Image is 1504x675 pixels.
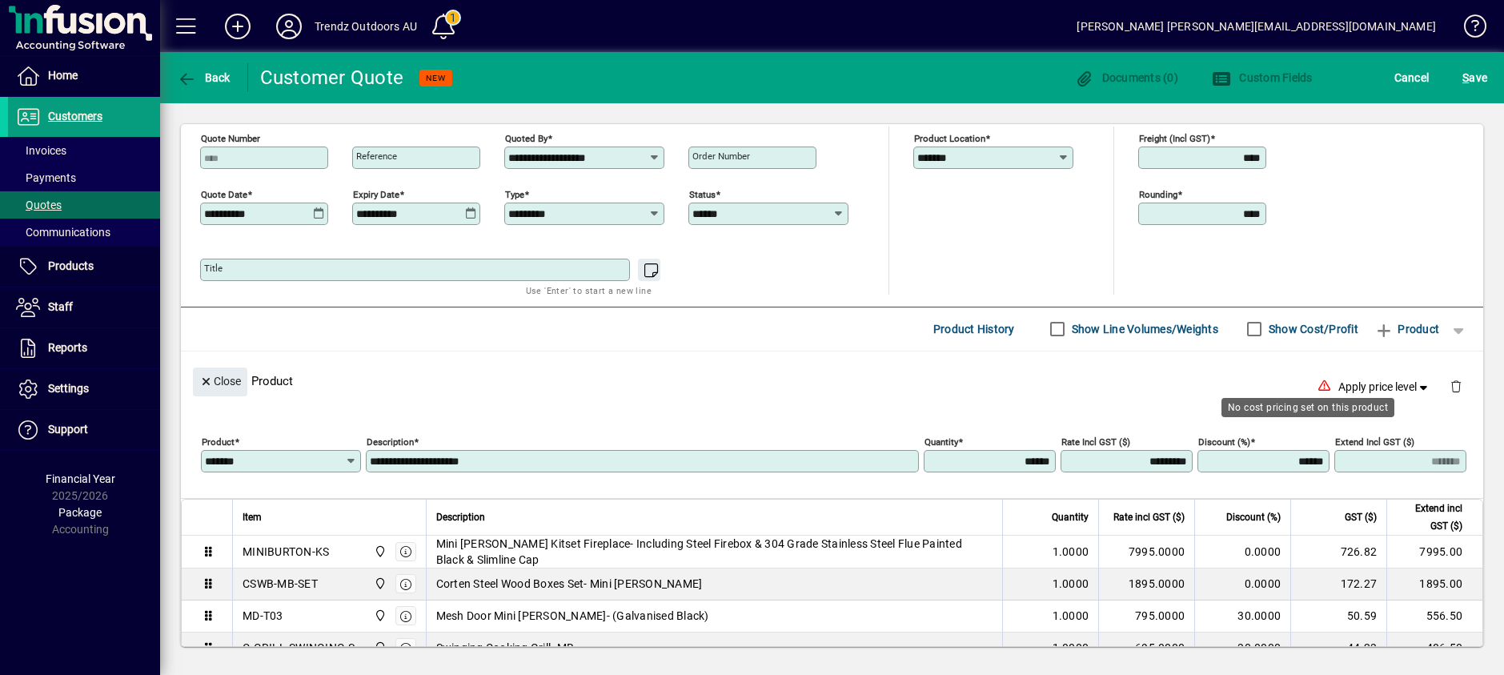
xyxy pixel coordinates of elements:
div: No cost pricing set on this product [1221,398,1394,417]
span: Products [48,259,94,272]
app-page-header-button: Back [160,63,248,92]
a: Payments [8,164,160,191]
td: 0.0000 [1194,569,1290,601]
mat-label: Type [505,188,524,199]
td: 30.0000 [1194,601,1290,633]
label: Show Line Volumes/Weights [1069,321,1218,337]
span: Discount (%) [1226,508,1281,526]
span: Central [370,543,388,560]
span: Package [58,506,102,519]
a: Staff [8,287,160,327]
td: 172.27 [1290,569,1386,601]
span: Product History [933,316,1015,342]
a: Quotes [8,191,160,219]
td: 0.0000 [1194,536,1290,569]
span: 1.0000 [1053,576,1089,592]
td: 7995.00 [1386,536,1482,569]
span: Invoices [16,144,66,157]
a: Settings [8,369,160,409]
div: Customer Quote [260,65,404,90]
mat-label: Rounding [1139,188,1177,199]
mat-label: Expiry date [353,188,399,199]
span: Apply price level [1338,379,1431,396]
span: 1.0000 [1053,544,1089,560]
mat-label: Product [202,436,235,447]
span: Financial Year [46,472,115,485]
td: 726.82 [1290,536,1386,569]
a: Products [8,247,160,287]
td: 556.50 [1386,601,1482,633]
mat-label: Rate incl GST ($) [1061,436,1130,447]
button: Save [1458,63,1491,92]
div: 795.0000 [1109,608,1185,624]
mat-label: Quantity [924,436,958,447]
mat-label: Freight (incl GST) [1139,132,1210,143]
span: NEW [426,73,446,83]
td: 50.59 [1290,601,1386,633]
span: S [1462,71,1469,84]
div: 695.0000 [1109,640,1185,656]
td: 1895.00 [1386,569,1482,601]
span: Central [370,639,388,657]
span: Documents (0) [1074,71,1178,84]
div: CSWB-MB-SET [243,576,318,592]
mat-label: Discount (%) [1198,436,1250,447]
span: Settings [48,382,89,395]
span: Customers [48,110,102,123]
span: Cancel [1394,65,1430,90]
span: Close [199,368,241,395]
span: Home [48,69,78,82]
button: Add [212,12,263,41]
div: Trendz Outdoors AU [315,14,417,39]
div: 1895.0000 [1109,576,1185,592]
span: Mini [PERSON_NAME] Kitset Fireplace- Including Steel Firebox & 304 Grade Stainless Steel Flue Pai... [436,536,993,568]
button: Product [1366,315,1447,344]
span: Support [48,423,88,436]
div: C-GRILL-SWINGING-S [243,640,355,656]
a: Support [8,410,160,450]
span: Reports [48,341,87,354]
mat-label: Product location [914,132,985,143]
a: Reports [8,328,160,368]
div: MD-T03 [243,608,283,624]
span: Payments [16,171,76,184]
mat-label: Description [367,436,414,447]
button: Back [173,63,235,92]
span: Item [243,508,262,526]
a: Invoices [8,137,160,164]
span: Extend incl GST ($) [1397,500,1462,535]
div: [PERSON_NAME] [PERSON_NAME][EMAIL_ADDRESS][DOMAIN_NAME] [1077,14,1436,39]
div: Product [181,352,1483,410]
mat-label: Quote number [201,132,260,143]
span: Rate incl GST ($) [1113,508,1185,526]
button: Close [193,368,247,396]
span: Central [370,607,388,625]
span: Quantity [1052,508,1089,526]
button: Delete [1437,368,1475,406]
button: Profile [263,12,315,41]
span: Mesh Door Mini [PERSON_NAME]- (Galvanised Black) [436,608,709,624]
button: Custom Fields [1208,63,1317,92]
span: Communications [16,226,110,239]
td: 486.50 [1386,633,1482,665]
a: Home [8,56,160,96]
span: Swinging Cooking Grill- MB [436,640,575,656]
span: Central [370,575,388,593]
button: Product History [927,315,1021,344]
span: Description [436,508,485,526]
td: 30.0000 [1194,633,1290,665]
button: Apply price level [1332,372,1438,401]
mat-label: Quoted by [505,132,547,143]
span: 1.0000 [1053,640,1089,656]
app-page-header-button: Delete [1437,379,1475,393]
span: Back [177,71,231,84]
mat-label: Quote date [201,188,247,199]
a: Communications [8,219,160,246]
div: MINIBURTON-KS [243,544,329,560]
span: Corten Steel Wood Boxes Set- Mini [PERSON_NAME] [436,576,703,592]
mat-label: Reference [356,151,397,162]
span: Staff [48,300,73,313]
mat-label: Extend incl GST ($) [1335,436,1414,447]
mat-label: Order number [692,151,750,162]
span: ave [1462,65,1487,90]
